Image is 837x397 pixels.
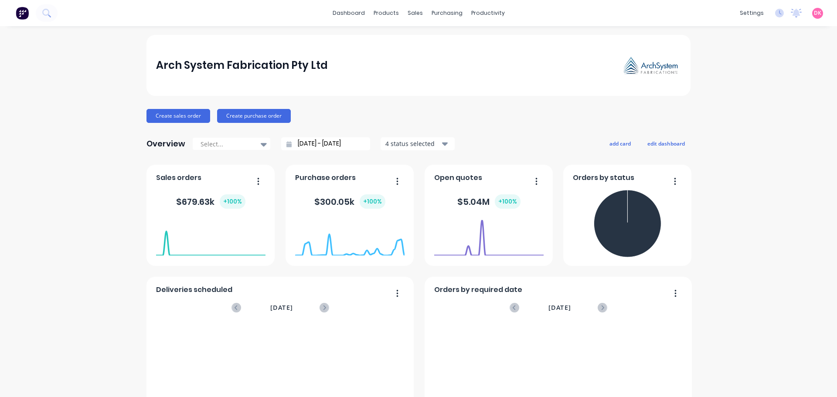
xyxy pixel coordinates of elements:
[495,194,521,209] div: + 100 %
[360,194,385,209] div: + 100 %
[434,173,482,183] span: Open quotes
[642,138,691,149] button: edit dashboard
[176,194,245,209] div: $ 679.63k
[156,285,232,295] span: Deliveries scheduled
[427,7,467,20] div: purchasing
[381,137,455,150] button: 4 status selected
[457,194,521,209] div: $ 5.04M
[156,173,201,183] span: Sales orders
[604,138,636,149] button: add card
[620,54,681,77] img: Arch System Fabrication Pty Ltd
[548,303,571,312] span: [DATE]
[403,7,427,20] div: sales
[573,173,634,183] span: Orders by status
[295,173,356,183] span: Purchase orders
[220,194,245,209] div: + 100 %
[16,7,29,20] img: Factory
[369,7,403,20] div: products
[467,7,509,20] div: productivity
[146,109,210,123] button: Create sales order
[328,7,369,20] a: dashboard
[217,109,291,123] button: Create purchase order
[735,7,768,20] div: settings
[146,135,185,153] div: Overview
[314,194,385,209] div: $ 300.05k
[156,57,328,74] div: Arch System Fabrication Pty Ltd
[385,139,440,148] div: 4 status selected
[814,9,821,17] span: DK
[270,303,293,312] span: [DATE]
